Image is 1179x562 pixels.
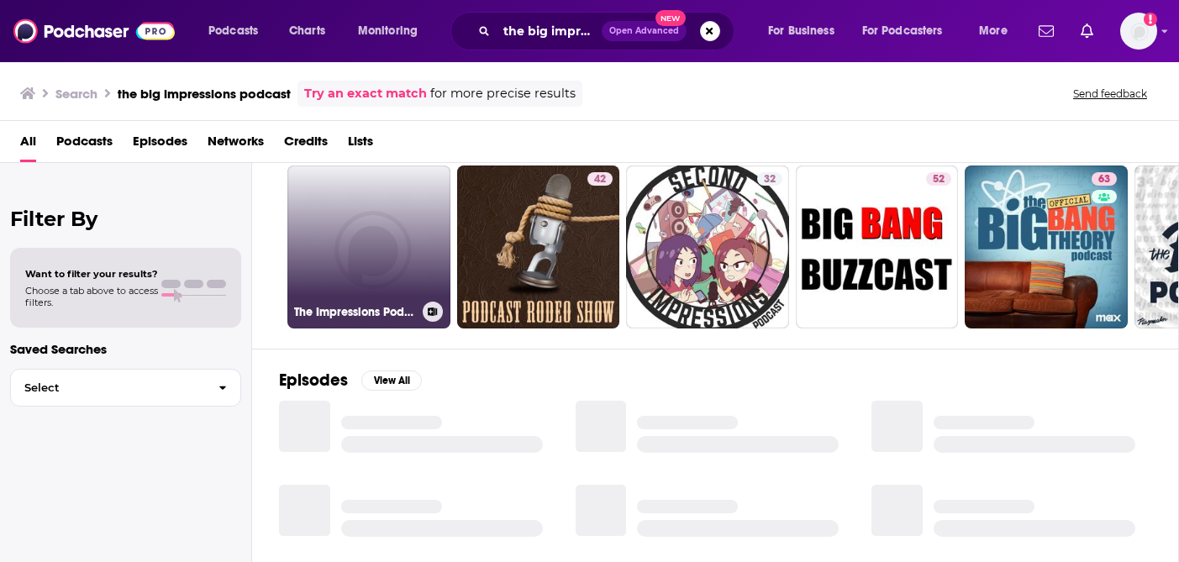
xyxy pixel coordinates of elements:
a: 32 [757,172,782,186]
a: Podcasts [56,128,113,162]
a: 52 [926,172,951,186]
span: For Podcasters [862,19,943,43]
a: Networks [208,128,264,162]
a: Try an exact match [304,84,427,103]
span: 52 [933,171,945,188]
button: open menu [967,18,1029,45]
svg: Add a profile image [1144,13,1157,26]
input: Search podcasts, credits, & more... [497,18,602,45]
span: Charts [289,19,325,43]
span: for more precise results [430,84,576,103]
button: Select [10,369,241,407]
span: New [655,10,686,26]
span: Logged in as rpearson [1120,13,1157,50]
button: View All [361,370,422,391]
a: EpisodesView All [279,370,422,391]
a: 52 [796,165,959,328]
img: User Profile [1120,13,1157,50]
a: All [20,128,36,162]
h2: Episodes [279,370,348,391]
span: Podcasts [208,19,258,43]
span: Open Advanced [609,27,679,35]
h2: Filter By [10,207,241,231]
span: 32 [764,171,776,188]
button: open menu [346,18,439,45]
button: open menu [756,18,855,45]
img: Podchaser - Follow, Share and Rate Podcasts [13,15,175,47]
a: Lists [348,128,373,162]
a: Episodes [133,128,187,162]
div: Search podcasts, credits, & more... [466,12,750,50]
a: Credits [284,128,328,162]
p: Saved Searches [10,341,241,357]
span: Choose a tab above to access filters. [25,285,158,308]
button: Show profile menu [1120,13,1157,50]
button: Open AdvancedNew [602,21,687,41]
a: 63 [965,165,1128,328]
h3: The Impressions Podcast [294,305,416,319]
a: 42 [587,172,613,186]
a: 63 [1092,172,1117,186]
span: More [979,19,1008,43]
span: For Business [768,19,834,43]
span: Select [11,382,205,393]
a: Show notifications dropdown [1074,17,1100,45]
button: open menu [851,18,967,45]
span: 63 [1098,171,1110,188]
a: 42 [457,165,620,328]
h3: Search [55,86,97,102]
a: 32 [626,165,789,328]
button: Send feedback [1068,87,1152,101]
h3: the big impressions podcast [118,86,291,102]
span: Want to filter your results? [25,268,158,280]
a: Show notifications dropdown [1032,17,1061,45]
a: Charts [278,18,335,45]
a: The Impressions Podcast [287,165,450,328]
span: 42 [594,171,606,188]
button: open menu [197,18,280,45]
span: Monitoring [358,19,418,43]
